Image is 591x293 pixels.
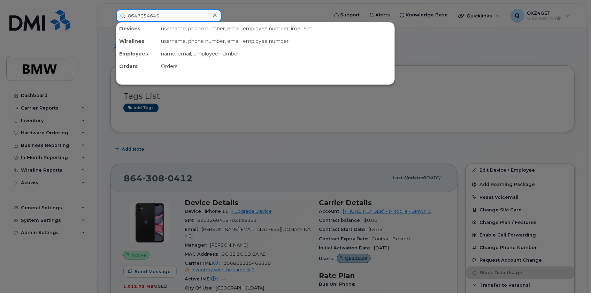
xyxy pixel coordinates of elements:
[116,60,158,73] div: Orders
[561,263,586,288] iframe: Messenger Launcher
[158,22,394,35] div: username, phone number, email, employee number, imei, sim
[158,60,394,73] div: Orders
[116,35,158,47] div: Wirelines
[116,22,158,35] div: Devices
[116,47,158,60] div: Employees
[158,35,394,47] div: username, phone number, email, employee number
[158,47,394,60] div: name, email, employee number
